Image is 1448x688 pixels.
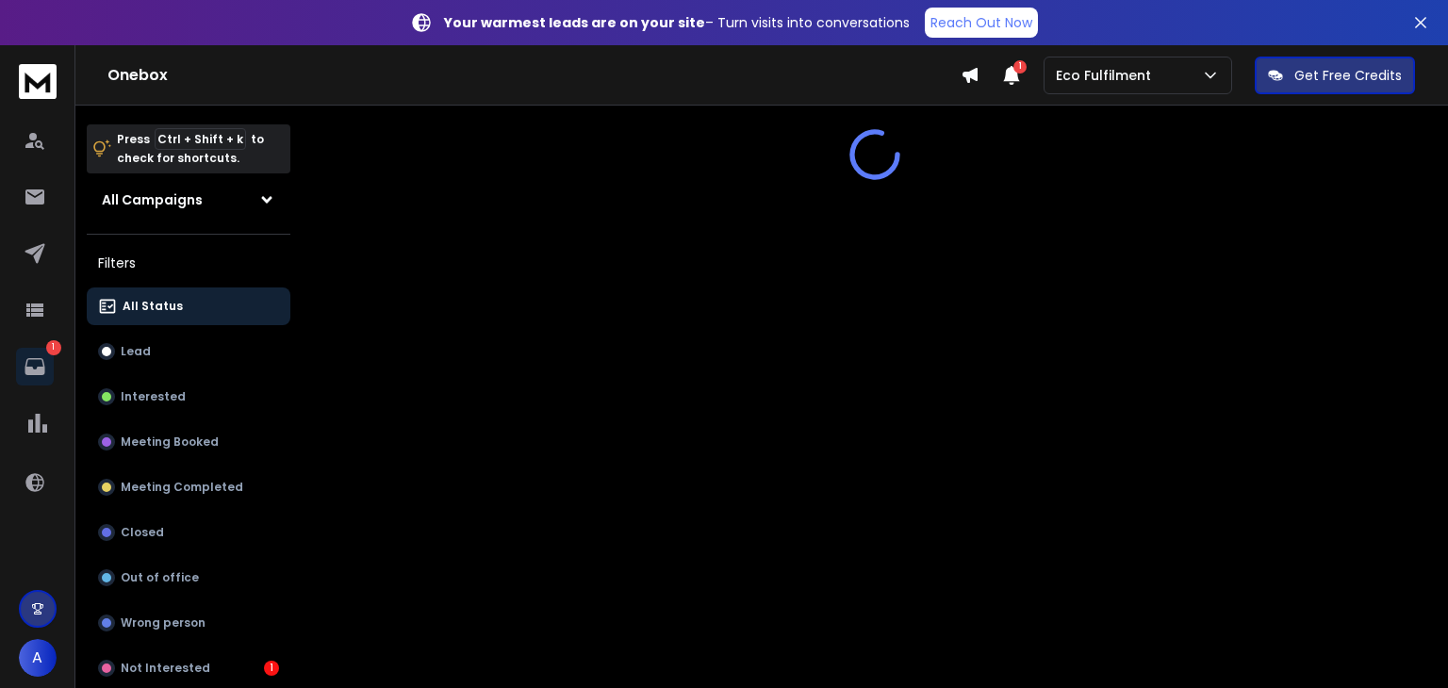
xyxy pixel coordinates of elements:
[117,130,264,168] p: Press to check for shortcuts.
[87,181,290,219] button: All Campaigns
[121,615,206,631] p: Wrong person
[87,423,290,461] button: Meeting Booked
[930,13,1032,32] p: Reach Out Now
[16,348,54,385] a: 1
[87,287,290,325] button: All Status
[1056,66,1159,85] p: Eco Fulfilment
[925,8,1038,38] a: Reach Out Now
[1255,57,1415,94] button: Get Free Credits
[46,340,61,355] p: 1
[87,559,290,597] button: Out of office
[155,128,246,150] span: Ctrl + Shift + k
[19,639,57,677] button: A
[87,649,290,687] button: Not Interested1
[264,661,279,676] div: 1
[121,480,243,495] p: Meeting Completed
[121,389,186,404] p: Interested
[1013,60,1027,74] span: 1
[121,525,164,540] p: Closed
[121,661,210,676] p: Not Interested
[87,468,290,506] button: Meeting Completed
[121,570,199,585] p: Out of office
[87,378,290,416] button: Interested
[102,190,203,209] h1: All Campaigns
[87,250,290,276] h3: Filters
[121,344,151,359] p: Lead
[19,64,57,99] img: logo
[123,299,183,314] p: All Status
[444,13,705,32] strong: Your warmest leads are on your site
[444,13,910,32] p: – Turn visits into conversations
[121,434,219,450] p: Meeting Booked
[87,604,290,642] button: Wrong person
[87,514,290,551] button: Closed
[107,64,961,87] h1: Onebox
[1294,66,1402,85] p: Get Free Credits
[87,333,290,370] button: Lead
